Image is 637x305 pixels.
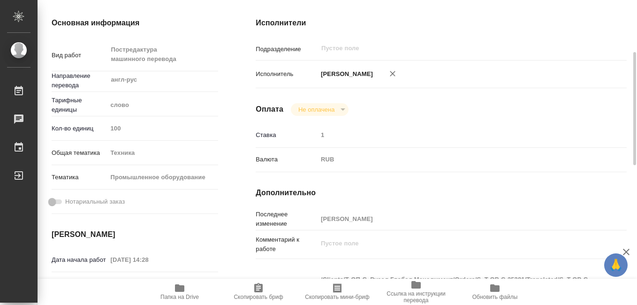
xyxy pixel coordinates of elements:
[107,253,189,267] input: Пустое поле
[52,148,107,158] p: Общая тематика
[256,130,318,140] p: Ставка
[472,294,518,300] span: Обновить файлы
[52,71,107,90] p: Направление перевода
[52,51,107,60] p: Вид работ
[318,212,596,226] input: Пустое поле
[219,279,298,305] button: Скопировать бриф
[291,103,349,116] div: Не оплачена
[160,294,199,300] span: Папка на Drive
[234,294,283,300] span: Скопировать бриф
[52,173,107,182] p: Тематика
[256,45,318,54] p: Подразделение
[256,69,318,79] p: Исполнитель
[296,106,337,114] button: Не оплачена
[318,152,596,168] div: RUB
[318,272,596,297] textarea: /Clients/Т-ОП-С_Русал Глобал Менеджмент/Orders/S_T-OP-C-25281/Translated/S_T-OP-C-25281-WK-004
[377,279,455,305] button: Ссылка на инструкции перевода
[52,17,218,29] h4: Основная информация
[107,169,218,185] div: Промышленное оборудование
[256,17,627,29] h4: Исполнители
[52,278,107,297] p: Факт. дата начала работ
[320,43,574,54] input: Пустое поле
[382,290,450,304] span: Ссылка на инструкции перевода
[608,255,624,275] span: 🙏
[52,229,218,240] h4: [PERSON_NAME]
[604,253,628,277] button: 🙏
[455,279,534,305] button: Обновить файлы
[65,197,125,206] span: Нотариальный заказ
[256,187,627,198] h4: Дополнительно
[107,97,218,113] div: слово
[256,155,318,164] p: Валюта
[52,96,107,114] p: Тарифные единицы
[318,128,596,142] input: Пустое поле
[256,235,318,254] p: Комментарий к работе
[298,279,377,305] button: Скопировать мини-бриф
[52,255,107,265] p: Дата начала работ
[318,69,373,79] p: [PERSON_NAME]
[256,104,283,115] h4: Оплата
[305,294,369,300] span: Скопировать мини-бриф
[52,124,107,133] p: Кол-во единиц
[382,63,403,84] button: Удалить исполнителя
[107,122,218,135] input: Пустое поле
[256,210,318,229] p: Последнее изменение
[107,145,218,161] div: Техника
[140,279,219,305] button: Папка на Drive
